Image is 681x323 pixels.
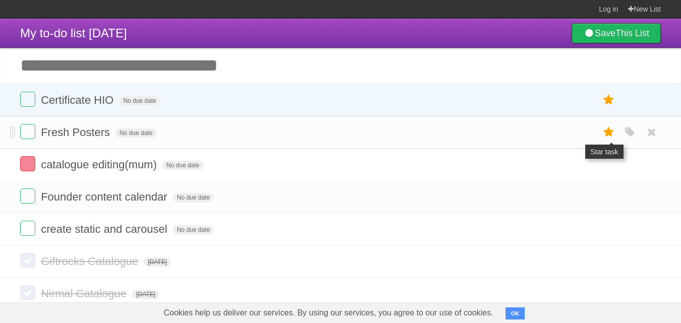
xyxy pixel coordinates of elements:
label: Done [20,221,35,236]
label: Done [20,156,35,171]
span: create static and carousel [41,223,170,235]
span: [DATE] [144,257,171,267]
span: Cookies help us deliver our services. By using our services, you agree to our use of cookies. [154,303,504,323]
label: Done [20,253,35,268]
span: No due date [173,193,214,202]
span: [DATE] [132,290,159,299]
span: Certificate HIO [41,94,116,106]
span: No due date [162,161,203,170]
span: Giftrocks Catalogue [41,255,141,268]
span: No due date [119,96,160,105]
span: No due date [173,225,214,234]
label: Done [20,285,35,300]
span: Fresh Posters [41,126,112,139]
label: Star task [599,124,618,141]
label: Done [20,92,35,107]
span: Founder content calendar [41,190,170,203]
span: No due date [115,128,156,138]
label: Star task [599,92,618,108]
span: catalogue editing(mum) [41,158,159,171]
button: OK [506,307,525,319]
span: My to-do list [DATE] [20,26,127,40]
label: Done [20,124,35,139]
label: Done [20,188,35,204]
a: SaveThis List [572,23,661,43]
b: This List [615,28,649,38]
span: Nirmal Catalogue [41,287,129,300]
